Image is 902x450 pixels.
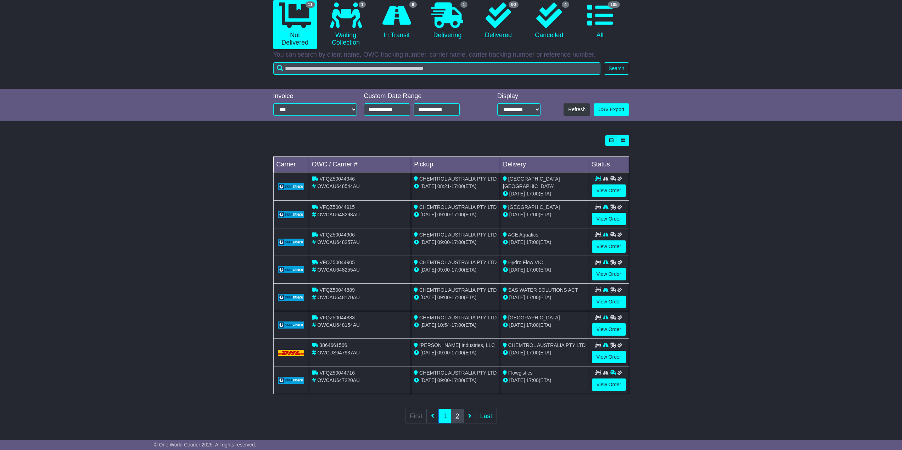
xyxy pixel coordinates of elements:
img: GetCarrierServiceLogo [278,321,304,329]
span: [DATE] [509,239,525,245]
a: View Order [592,240,626,253]
a: 1 [438,409,451,423]
span: CHEMTROL AUSTRALIA PTY LTD [419,287,497,293]
span: [DATE] [509,295,525,300]
button: Search [604,62,629,75]
span: 10:54 [437,322,450,328]
span: 09:00 [437,295,450,300]
div: (ETA) [503,349,586,357]
span: VFQZ50044946 [319,176,355,182]
td: Carrier [273,157,309,172]
span: OWCAU648544AU [317,183,360,189]
td: Status [589,157,629,172]
span: [PERSON_NAME] Industries, LLC [419,342,495,348]
span: 17:00 [452,239,464,245]
div: - (ETA) [414,349,497,357]
a: View Order [592,184,626,197]
span: 17:00 [526,377,539,383]
span: 11 [306,1,315,8]
span: OWCAU648257AU [317,239,360,245]
span: ACE Aquatics [508,232,538,238]
span: 17:00 [526,239,539,245]
span: OWCUS647937AU [317,350,360,355]
span: OWCAU648255AU [317,267,360,273]
span: 17:00 [452,212,464,217]
span: 17:00 [452,295,464,300]
div: - (ETA) [414,377,497,384]
span: [DATE] [420,350,436,355]
div: (ETA) [503,266,586,274]
span: 17:00 [452,377,464,383]
span: [GEOGRAPHIC_DATA] [GEOGRAPHIC_DATA] [503,176,560,189]
a: View Order [592,323,626,336]
span: SAS WATER SOLUTIONS ACT [508,287,578,293]
div: - (ETA) [414,266,497,274]
div: - (ETA) [414,211,497,218]
button: Refresh [564,103,590,116]
span: CHEMTROL AUSTRALIA PTY LTD [419,315,497,320]
span: CHEMTROL AUSTRALIA PTY LTD [419,370,497,376]
span: OWCAU648170AU [317,295,360,300]
img: GetCarrierServiceLogo [278,239,304,246]
div: Custom Date Range [364,92,478,100]
div: - (ETA) [414,294,497,301]
span: [GEOGRAPHIC_DATA] [508,204,560,210]
span: 09:00 [437,377,450,383]
span: 1 [359,1,366,8]
span: [DATE] [420,295,436,300]
img: DHL.png [278,350,304,355]
div: Invoice [273,92,357,100]
span: CHEMTROL AUSTRALIA PTY LTD [508,342,586,348]
span: OWCAU648298AU [317,212,360,217]
span: VFQZ50044905 [319,260,355,265]
td: OWC / Carrier # [309,157,411,172]
a: CSV Export [594,103,629,116]
a: View Order [592,268,626,280]
span: [DATE] [509,350,525,355]
span: 17:00 [526,295,539,300]
span: CHEMTROL AUSTRALIA PTY LTD [419,260,497,265]
a: View Order [592,351,626,363]
td: Pickup [411,157,500,172]
a: Last [476,409,497,423]
td: Delivery [500,157,589,172]
span: 09:00 [437,239,450,245]
span: [DATE] [420,322,436,328]
a: View Order [592,296,626,308]
a: 2 [451,409,464,423]
div: (ETA) [503,377,586,384]
span: [DATE] [420,377,436,383]
span: 17:00 [526,212,539,217]
div: (ETA) [503,211,586,218]
div: - (ETA) [414,239,497,246]
span: [DATE] [509,212,525,217]
span: VFQZ50044915 [319,204,355,210]
span: 17:00 [452,322,464,328]
span: 17:00 [526,191,539,196]
a: View Order [592,213,626,225]
span: 17:00 [526,267,539,273]
img: GetCarrierServiceLogo [278,377,304,384]
span: © One World Courier 2025. All rights reserved. [154,442,256,448]
div: (ETA) [503,190,586,198]
div: (ETA) [503,239,586,246]
img: GetCarrierServiceLogo [278,266,304,273]
span: VFQZ50044716 [319,370,355,376]
span: OWCAU647220AU [317,377,360,383]
span: CHEMTROL AUSTRALIA PTY LTD [419,176,497,182]
span: VFQZ50044906 [319,232,355,238]
div: Display [497,92,540,100]
div: - (ETA) [414,321,497,329]
span: 17:00 [526,350,539,355]
span: 90 [509,1,518,8]
img: GetCarrierServiceLogo [278,211,304,218]
span: CHEMTROL AUSTRALIA PTY LTD [419,232,497,238]
span: 09:00 [437,350,450,355]
span: 1 [460,1,468,8]
span: 08:21 [437,183,450,189]
span: [DATE] [420,267,436,273]
img: GetCarrierServiceLogo [278,294,304,301]
span: OWCAU648154AU [317,322,360,328]
p: You can search by client name, OWC tracking number, carrier name, carrier tracking number or refe... [273,51,629,59]
span: Hydro Flow VIC [508,260,543,265]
